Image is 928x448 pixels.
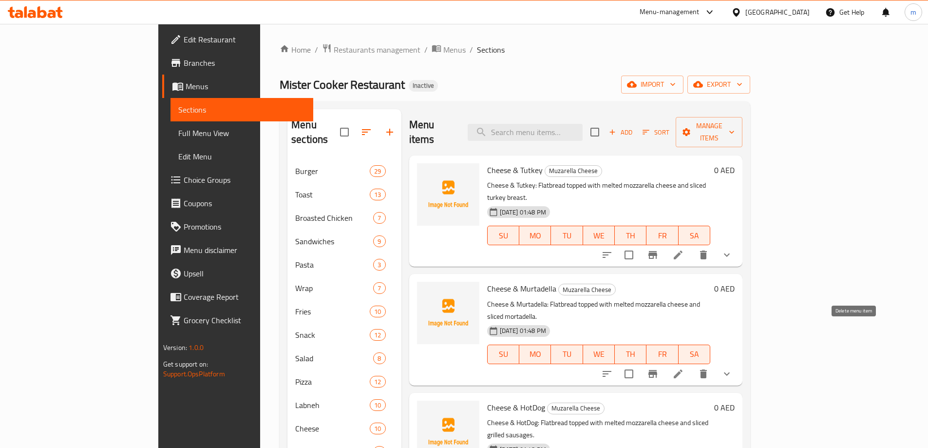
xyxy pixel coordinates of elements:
span: Menus [186,80,305,92]
span: 8 [374,354,385,363]
span: 9 [374,237,385,246]
li: / [315,44,318,56]
div: items [370,399,385,411]
button: FR [646,345,678,364]
div: Cheese [295,423,370,434]
a: Support.OpsPlatform [163,368,225,380]
span: 7 [374,284,385,293]
span: Grocery Checklist [184,314,305,326]
div: Burger29 [287,159,401,183]
div: items [373,282,385,294]
button: SA [679,226,710,245]
span: Muzarella Cheese [548,403,604,414]
a: Menu disclaimer [162,238,313,262]
span: SA [682,347,706,361]
a: Branches [162,51,313,75]
div: items [370,306,385,317]
button: Manage items [676,117,742,147]
span: Pasta [295,259,373,271]
img: Cheese & Tutkey [417,163,479,226]
a: Grocery Checklist [162,309,313,332]
img: Cheese & Murtadella [417,282,479,344]
span: 12 [370,377,385,387]
span: Upsell [184,268,305,279]
span: 13 [370,190,385,199]
div: items [370,423,385,434]
button: Sort [640,125,672,140]
div: Muzarella Cheese [547,403,605,414]
button: TH [615,345,646,364]
div: items [373,259,385,271]
div: items [370,376,385,388]
div: Labneh10 [287,393,401,417]
span: Sort sections [355,120,378,144]
a: Edit menu item [672,249,684,261]
span: Select to update [619,245,639,265]
div: items [373,212,385,224]
span: m [910,7,916,18]
div: Cheese10 [287,417,401,440]
div: Salad [295,352,373,364]
span: Mister Cooker Restaurant [280,74,405,96]
div: Pizza [295,376,370,388]
div: Fries10 [287,300,401,323]
button: MO [519,226,551,245]
h2: Menu items [409,117,456,147]
h2: Menu sections [291,117,340,147]
span: FR [650,347,674,361]
span: [DATE] 01:48 PM [496,208,550,217]
span: 3 [374,260,385,270]
span: Branches [184,57,305,69]
span: 29 [370,167,385,176]
span: Select all sections [334,122,355,142]
a: Promotions [162,215,313,238]
span: WE [587,229,611,243]
span: Add [607,127,634,138]
a: Coverage Report [162,285,313,309]
span: Sort items [636,125,676,140]
p: Cheese & HotDog: Flatbread topped with melted mozzarella cheese and sliced grilled sausages. [487,417,711,441]
div: [GEOGRAPHIC_DATA] [745,7,810,18]
button: MO [519,345,551,364]
div: Inactive [409,80,438,92]
div: Toast13 [287,183,401,206]
span: Full Menu View [178,127,305,139]
span: Muzarella Cheese [545,165,602,176]
span: Labneh [295,399,370,411]
h6: 0 AED [714,163,735,177]
span: Cheese & Murtadella [487,281,556,296]
div: Salad8 [287,347,401,370]
p: Cheese & Tutkey: Flatbread topped with melted mozzarella cheese and sliced turkey breast. [487,179,711,204]
div: Toast [295,189,370,200]
a: Edit Menu [170,145,313,168]
div: Snack [295,329,370,341]
span: Wrap [295,282,373,294]
span: Sections [477,44,505,56]
span: Select section [585,122,605,142]
a: Upsell [162,262,313,285]
p: Cheese & Murtadella: Flatbread topped with melted mozzarella cheese and sliced mortadella. [487,298,711,323]
div: items [370,329,385,341]
h6: 0 AED [714,401,735,414]
button: Add [605,125,636,140]
span: Cheese & HotDog [487,400,545,415]
button: delete [692,243,715,267]
span: MO [523,347,547,361]
span: FR [650,229,674,243]
div: Pasta3 [287,253,401,276]
div: Pizza12 [287,370,401,393]
a: Menus [162,75,313,98]
span: Get support on: [163,358,208,370]
a: Choice Groups [162,168,313,192]
button: sort-choices [595,362,619,386]
div: Wrap7 [287,276,401,300]
div: Muzarella Cheese [545,165,602,177]
span: Restaurants management [334,44,420,56]
span: Broasted Chicken [295,212,373,224]
div: items [370,165,385,177]
button: import [621,76,683,94]
button: delete [692,362,715,386]
a: Menus [432,43,466,56]
button: SA [679,345,710,364]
